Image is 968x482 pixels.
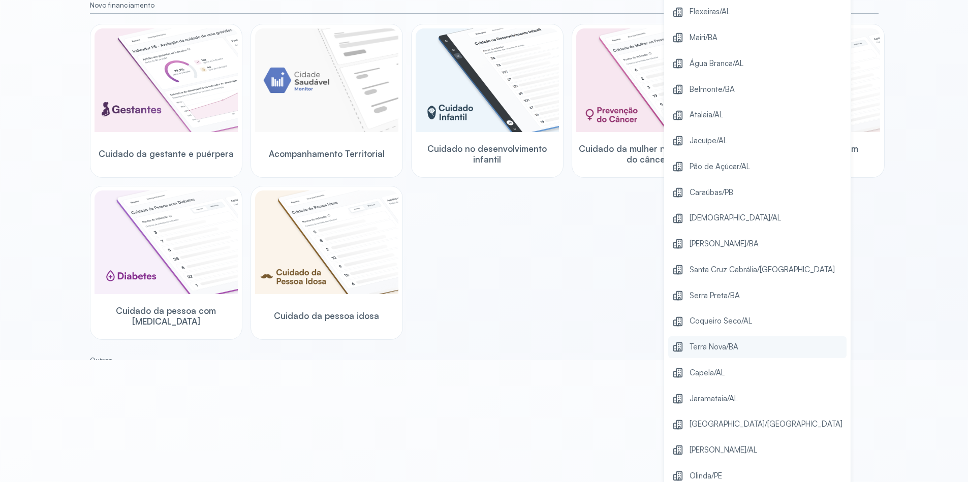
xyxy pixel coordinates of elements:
[416,28,559,132] img: child-development.png
[690,83,735,97] span: Belmonte/BA
[690,5,730,19] span: Flexeiras/AL
[576,143,720,165] span: Cuidado da mulher na prevenção do câncer
[576,28,720,132] img: woman-cancer-prevention-care.png
[274,310,379,321] span: Cuidado da pessoa idosa
[90,1,879,10] small: Novo financiamento
[690,366,725,380] span: Capela/AL
[99,148,234,159] span: Cuidado da gestante e puérpera
[690,31,717,45] span: Mairi/BA
[255,28,398,132] img: placeholder-module-ilustration.png
[690,340,738,354] span: Terra Nova/BA
[690,392,738,406] span: Jaramataia/AL
[690,417,842,431] span: [GEOGRAPHIC_DATA]/[GEOGRAPHIC_DATA]
[690,263,835,277] span: Santa Cruz Cabrália/[GEOGRAPHIC_DATA]
[95,305,238,327] span: Cuidado da pessoa com [MEDICAL_DATA]
[690,211,781,225] span: [DEMOGRAPHIC_DATA]/AL
[690,160,750,174] span: Pão de Açúcar/AL
[90,356,879,365] small: Outros
[95,190,238,294] img: diabetics.png
[690,443,757,457] span: [PERSON_NAME]/AL
[690,57,743,71] span: Água Branca/AL
[269,148,385,159] span: Acompanhamento Territorial
[255,190,398,294] img: elderly.png
[690,289,740,303] span: Serra Preta/BA
[690,314,752,328] span: Coqueiro Seco/AL
[95,28,238,132] img: pregnants.png
[416,143,559,165] span: Cuidado no desenvolvimento infantil
[690,237,759,251] span: [PERSON_NAME]/BA
[690,108,723,122] span: Atalaia/AL
[690,186,733,200] span: Caraúbas/PB
[690,134,727,148] span: Jacuípe/AL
